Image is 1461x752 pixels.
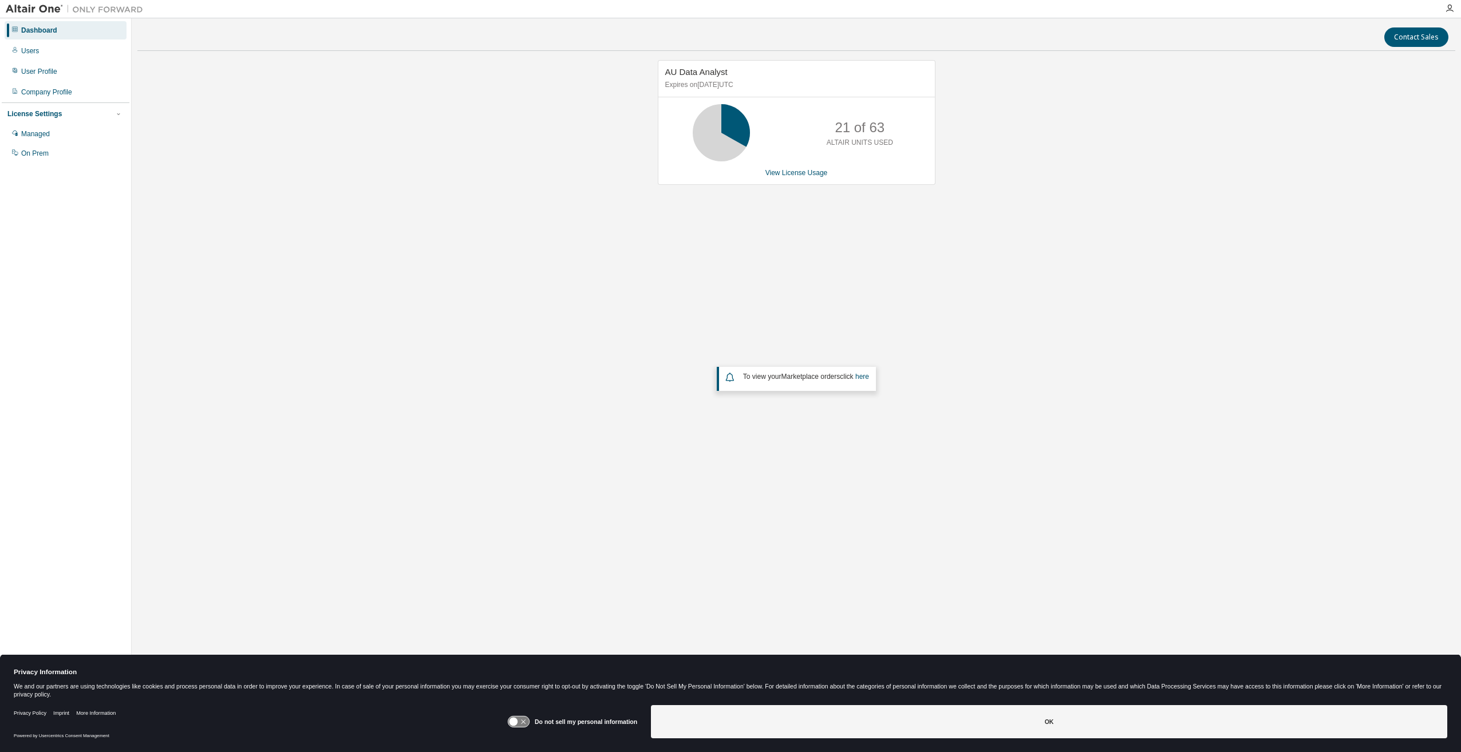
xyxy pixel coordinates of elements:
div: On Prem [21,149,49,158]
p: Expires on [DATE] UTC [665,80,925,90]
div: License Settings [7,109,62,118]
button: Contact Sales [1384,27,1448,47]
div: User Profile [21,67,57,76]
p: 21 of 63 [835,118,885,137]
a: here [855,373,869,381]
p: ALTAIR UNITS USED [827,138,893,148]
em: Marketplace orders [781,373,840,381]
span: To view your click [743,373,869,381]
a: View License Usage [765,169,828,177]
div: Company Profile [21,88,72,97]
div: Dashboard [21,26,57,35]
div: Managed [21,129,50,138]
img: Altair One [6,3,149,15]
span: AU Data Analyst [665,67,728,77]
div: Users [21,46,39,56]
